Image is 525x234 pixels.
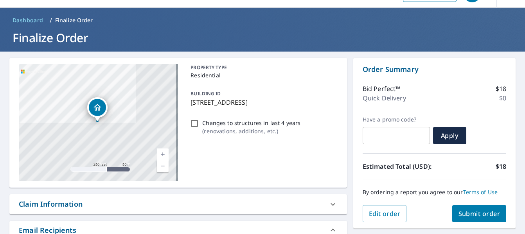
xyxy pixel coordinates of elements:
p: Estimated Total (USD): [363,162,435,171]
nav: breadcrumb [9,14,516,27]
p: By ordering a report you agree to our [363,189,506,196]
p: Residential [191,71,334,79]
li: / [50,16,52,25]
button: Submit order [452,205,507,222]
a: Current Level 17, Zoom In [157,148,169,160]
p: PROPERTY TYPE [191,64,334,71]
span: Submit order [458,209,500,218]
span: Apply [439,131,460,140]
p: $0 [499,93,506,103]
label: Have a promo code? [363,116,430,123]
p: ( renovations, additions, etc. ) [202,127,300,135]
p: [STREET_ADDRESS] [191,98,334,107]
div: Dropped pin, building 1, Residential property, 3609 Towndale Dr Minneapolis, MN 55431 [87,97,108,121]
button: Edit order [363,205,407,222]
div: Claim Information [9,194,347,214]
h1: Finalize Order [9,30,516,46]
p: $18 [496,162,506,171]
a: Terms of Use [463,188,498,196]
div: Claim Information [19,199,83,209]
button: Apply [433,127,466,144]
p: Finalize Order [55,16,93,24]
a: Dashboard [9,14,47,27]
p: $18 [496,84,506,93]
p: Quick Delivery [363,93,406,103]
p: BUILDING ID [191,90,221,97]
p: Order Summary [363,64,506,75]
a: Current Level 17, Zoom Out [157,160,169,172]
span: Dashboard [13,16,43,24]
span: Edit order [369,209,401,218]
p: Changes to structures in last 4 years [202,119,300,127]
p: Bid Perfect™ [363,84,401,93]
